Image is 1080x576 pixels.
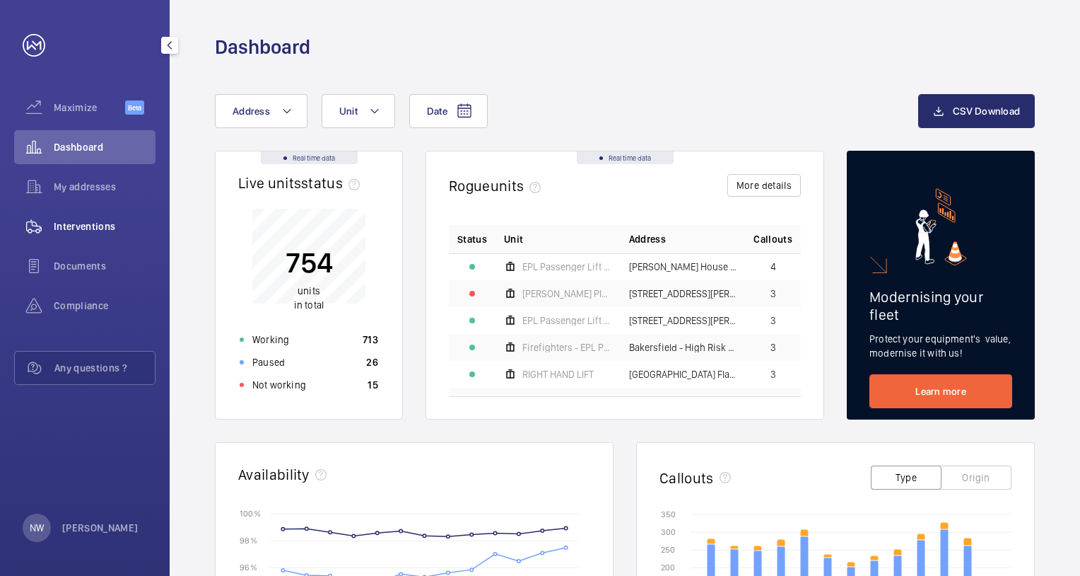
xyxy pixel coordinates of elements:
[869,374,1012,408] a: Learn more
[522,316,612,326] span: EPL Passenger Lift 19b
[659,469,714,487] h2: Callouts
[54,259,155,273] span: Documents
[54,219,155,234] span: Interventions
[522,342,612,352] span: Firefighters - EPL Passenger Lift No 2
[629,342,737,352] span: Bakersfield - High Risk Building - [GEOGRAPHIC_DATA]
[727,174,801,197] button: More details
[491,177,547,195] span: units
[54,180,155,194] span: My addresses
[449,177,546,195] h2: Rogue
[629,262,737,272] span: [PERSON_NAME] House - [PERSON_NAME][GEOGRAPHIC_DATA]
[301,174,365,192] span: status
[286,245,333,280] p: 754
[252,378,306,392] p: Not working
[261,151,358,164] div: Real time data
[871,466,941,490] button: Type
[427,105,447,117] span: Date
[661,545,675,555] text: 250
[54,100,125,115] span: Maximize
[869,332,1012,360] p: Protect your equipment's value, modernise it with us!
[953,105,1020,117] span: CSV Download
[322,94,395,128] button: Unit
[522,262,612,272] span: EPL Passenger Lift No 2
[770,289,776,299] span: 3
[918,94,1035,128] button: CSV Download
[770,316,776,326] span: 3
[54,140,155,154] span: Dashboard
[240,508,261,518] text: 100 %
[504,232,523,246] span: Unit
[238,466,310,483] h2: Availability
[125,100,144,115] span: Beta
[215,94,307,128] button: Address
[770,262,776,272] span: 4
[339,105,358,117] span: Unit
[577,151,674,164] div: Real time data
[629,316,737,326] span: [STREET_ADDRESS][PERSON_NAME][PERSON_NAME]
[233,105,270,117] span: Address
[409,94,488,128] button: Date
[286,284,333,312] p: in total
[661,527,676,537] text: 300
[770,369,776,379] span: 3
[30,521,44,535] p: NW
[770,342,776,352] span: 3
[629,289,737,299] span: [STREET_ADDRESS][PERSON_NAME] - [PERSON_NAME][GEOGRAPHIC_DATA]
[661,563,675,572] text: 200
[869,288,1012,323] h2: Modernising your fleet
[915,188,967,265] img: marketing-card.svg
[941,466,1011,490] button: Origin
[629,369,737,379] span: [GEOGRAPHIC_DATA] Flats 1-65 - High Risk Building - [GEOGRAPHIC_DATA] 1-65
[298,285,320,296] span: units
[215,34,310,60] h1: Dashboard
[629,232,666,246] span: Address
[457,232,487,246] p: Status
[240,563,257,572] text: 96 %
[661,509,676,519] text: 350
[363,333,378,347] p: 713
[54,299,155,313] span: Compliance
[366,355,378,369] p: 26
[252,355,285,369] p: Paused
[522,289,612,299] span: [PERSON_NAME] Platform Lift
[238,174,365,192] h2: Live units
[240,536,257,546] text: 98 %
[753,232,792,246] span: Callouts
[368,378,378,392] p: 15
[54,361,155,375] span: Any questions ?
[252,333,289,347] p: Working
[522,369,594,379] span: RIGHT HAND LIFT
[62,521,139,535] p: [PERSON_NAME]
